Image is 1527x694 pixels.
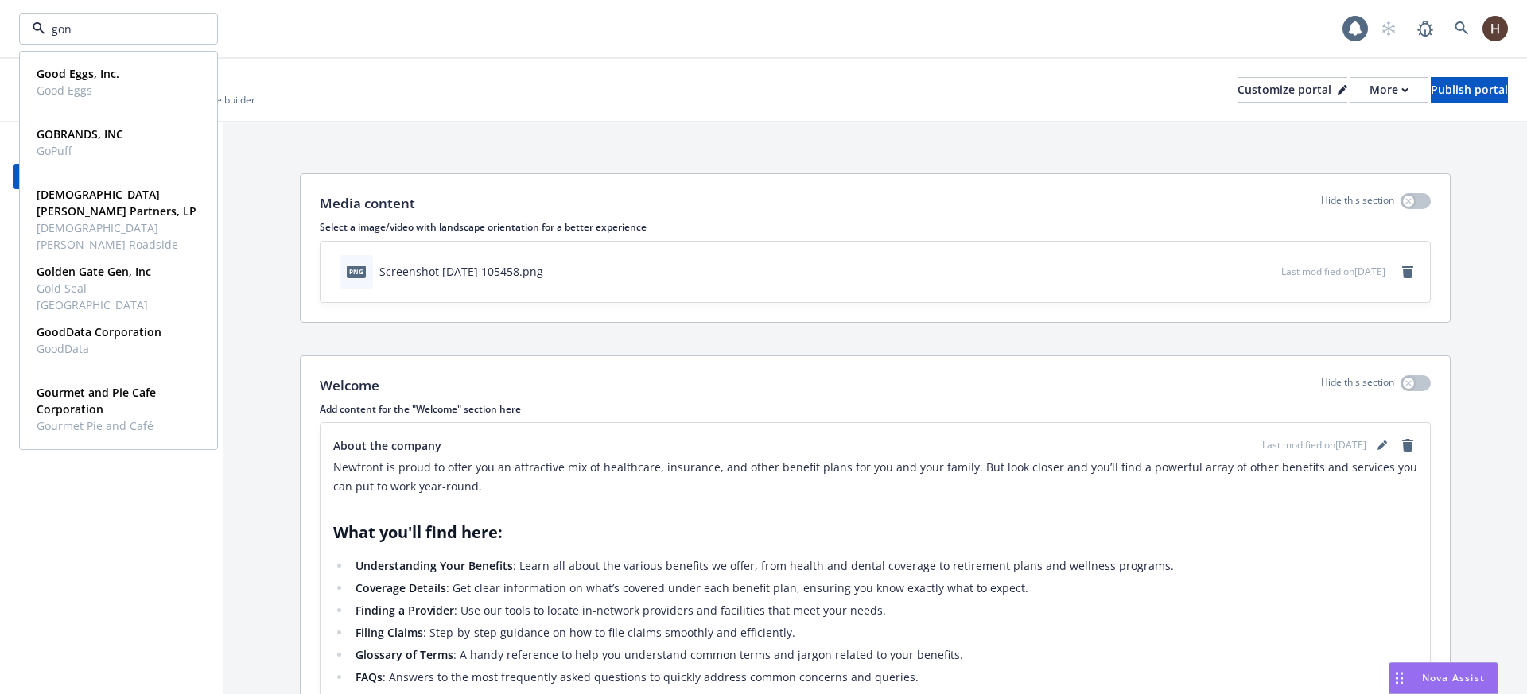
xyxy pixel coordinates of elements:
[1431,78,1508,102] div: Publish portal
[1281,265,1385,278] span: Last modified on [DATE]
[37,66,119,81] strong: Good Eggs, Inc.
[1389,663,1409,693] div: Drag to move
[37,385,156,417] strong: Gourmet and Pie Cafe Corporation
[37,417,197,434] span: Gourmet Pie and Café
[1321,375,1394,396] p: Hide this section
[356,669,383,684] strong: FAQs
[37,82,119,99] span: Good Eggs
[1398,262,1417,281] a: remove
[13,299,210,324] a: Resources
[1321,193,1394,214] p: Hide this section
[13,191,210,216] a: New Hire and Life Events
[1235,263,1248,280] button: download file
[13,326,210,351] a: FAQs
[347,266,366,277] span: png
[13,405,210,431] a: Knowledge Bases
[1482,16,1508,41] img: photo
[379,263,543,280] div: Screenshot [DATE] 105458.png
[1262,438,1366,452] span: Last modified on [DATE]
[1409,13,1441,45] a: Report a Bug
[1373,13,1405,45] a: Start snowing
[45,21,185,37] input: Filter by keyword
[320,375,379,396] p: Welcome
[1370,78,1408,102] div: More
[356,647,453,662] strong: Glossary of Terms
[13,272,210,297] a: Team Support
[1398,436,1417,455] a: remove
[1350,77,1428,103] button: More
[37,187,196,219] strong: [DEMOGRAPHIC_DATA][PERSON_NAME] Partners, LP
[1446,13,1478,45] a: Search
[13,164,210,189] a: Welcome
[13,218,210,243] a: Open Enrollment
[1238,78,1347,102] div: Customize portal
[37,324,161,339] strong: GoodData Corporation
[37,142,123,159] span: GoPuff
[37,126,123,142] strong: GOBRANDS, INC
[356,625,423,640] strong: Filing Claims
[351,579,1417,598] li: : Get clear information on what’s covered under each benefit plan, ensuring you know exactly what...
[333,521,1417,544] h2: What you'll find here:
[13,142,210,157] div: [GEOGRAPHIC_DATA]
[320,220,1431,234] p: Select a image/video with landscape orientation for a better experience
[320,402,1431,416] p: Add content for the "Welcome" section here
[37,264,151,279] strong: Golden Gate Gen, Inc
[13,383,210,399] div: Benji
[37,340,161,357] span: GoodData
[37,280,197,313] span: Gold Seal [GEOGRAPHIC_DATA]
[1373,436,1392,455] a: editPencil
[1431,77,1508,103] button: Publish portal
[351,668,1417,687] li: : Answers to the most frequently asked questions to quickly address common concerns and queries.
[356,580,446,595] strong: Coverage Details
[351,623,1417,642] li: : Step-by-step guidance on how to file claims smoothly and efficiently.
[333,437,441,454] span: About the company
[1261,263,1275,280] button: preview file
[333,458,1417,496] p: Newfront is proud to offer you an attractive mix of healthcare, insurance, and other benefit plan...
[1422,671,1485,684] span: Nova Assist
[351,556,1417,576] li: : Learn all about the various benefits we offer, from health and dental coverage to retirement pl...
[356,603,454,618] strong: Finding a Provider
[1238,77,1347,103] button: Customize portal
[37,219,197,269] span: [DEMOGRAPHIC_DATA][PERSON_NAME] Roadside Tray Gourmet
[356,558,513,573] strong: Understanding Your Benefits
[351,601,1417,620] li: : Use our tools to locate in-network providers and facilities that meet your needs.
[320,193,415,214] p: Media content
[13,245,210,270] a: Benefits
[351,646,1417,665] li: : A handy reference to help you understand common terms and jargon related to your benefits.
[1389,662,1498,694] button: Nova Assist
